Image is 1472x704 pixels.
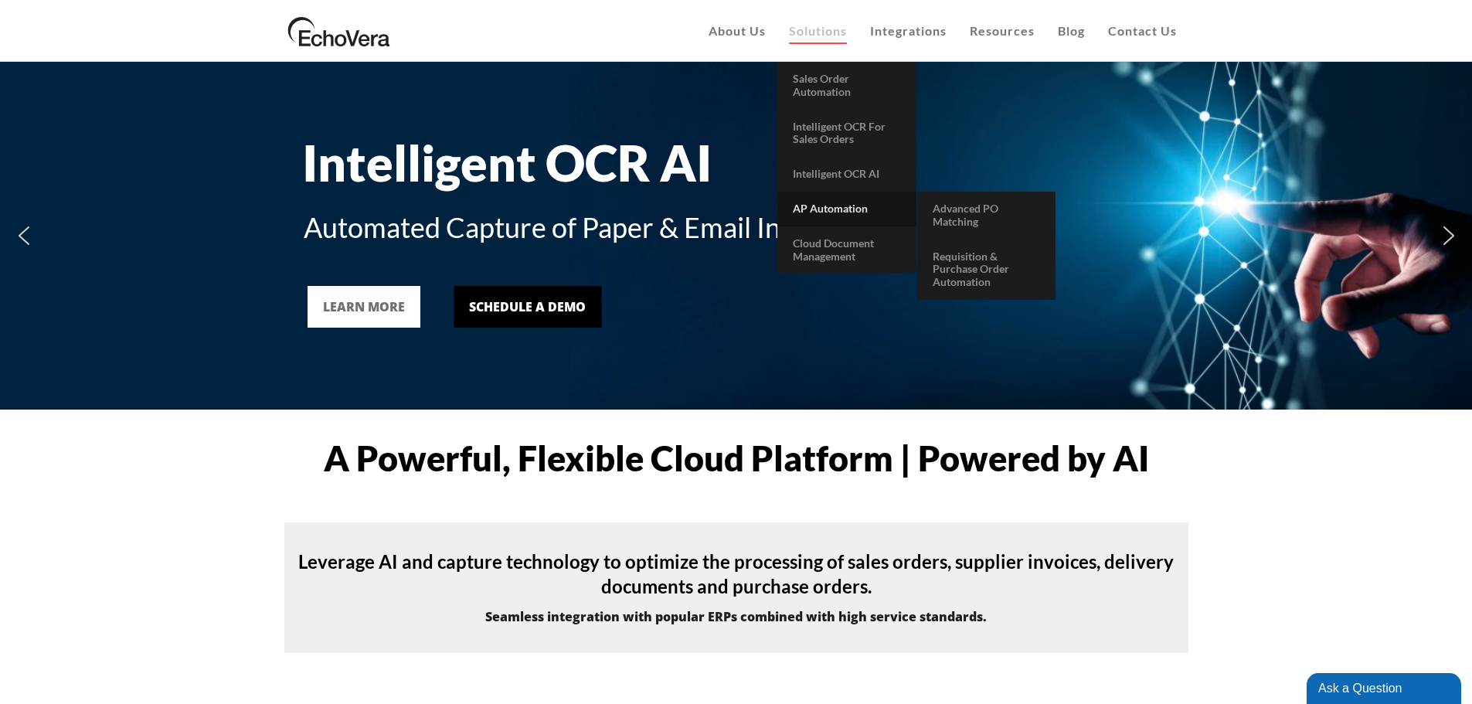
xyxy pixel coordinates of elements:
[870,23,947,38] span: Integrations
[469,298,586,316] div: Schedule a Demo
[284,12,394,50] img: EchoVera
[485,608,987,625] strong: Seamless integration with popular ERPs combined with high service standards.
[302,134,1168,193] div: Intelligent OCR AI
[970,23,1035,38] span: Resources
[777,110,916,158] a: Intelligent OCR for Sales Orders
[709,23,766,38] span: About Us
[304,206,1169,248] div: Automated Capture of Paper & Email Invoices
[777,192,916,226] a: AP Automation
[308,286,420,328] a: LEARN MORE
[793,72,851,98] span: Sales Order Automation
[1058,23,1085,38] span: Blog
[917,192,1056,240] a: Advanced PO Matching
[12,223,36,248] img: previous arrow
[933,202,998,228] span: Advanced PO Matching
[793,236,874,263] span: Cloud Document Management
[789,23,847,38] span: Solutions
[284,549,1188,599] h4: Leverage AI and capture technology to optimize the processing of sales orders, supplier invoices,...
[284,440,1188,476] h1: A Powerful, Flexible Cloud Platform | Powered by AI
[793,120,886,146] span: Intelligent OCR for Sales Orders
[777,157,916,192] a: Intelligent OCR AI
[1108,23,1177,38] span: Contact Us
[1307,670,1464,704] iframe: chat widget
[777,62,916,110] a: Sales Order Automation
[917,240,1056,300] a: Requisition & Purchase Order Automation
[933,250,1009,289] span: Requisition & Purchase Order Automation
[1436,223,1461,248] img: next arrow
[323,298,405,316] div: LEARN MORE
[777,226,916,274] a: Cloud Document Management
[793,167,879,180] span: Intelligent OCR AI
[454,286,601,328] a: Schedule a Demo
[793,202,868,215] span: AP Automation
